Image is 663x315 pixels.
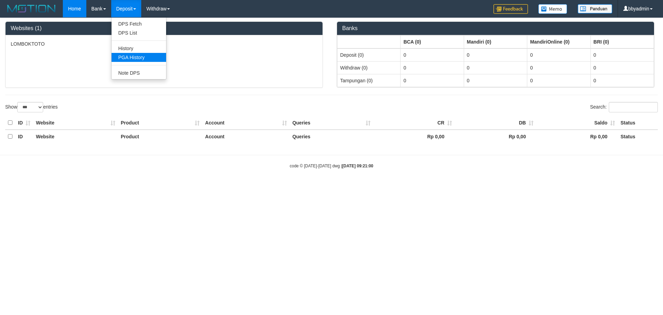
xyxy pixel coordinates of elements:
[527,74,590,87] td: 0
[401,74,464,87] td: 0
[290,164,373,168] small: code © [DATE]-[DATE] dwg |
[202,130,290,143] th: Account
[11,25,317,31] h3: Websites (1)
[118,130,202,143] th: Product
[536,130,618,143] th: Rp 0,00
[464,35,527,48] th: Group: activate to sort column ascending
[337,74,401,87] td: Tampungan (0)
[527,35,590,48] th: Group: activate to sort column ascending
[112,68,166,77] a: Note DPS
[290,116,373,130] th: Queries
[590,48,654,62] td: 0
[118,116,202,130] th: Product
[527,48,590,62] td: 0
[401,61,464,74] td: 0
[590,61,654,74] td: 0
[609,102,658,112] input: Search:
[112,28,166,37] a: DPS List
[493,4,528,14] img: Feedback.jpg
[112,44,166,53] a: History
[337,35,401,48] th: Group: activate to sort column ascending
[33,130,118,143] th: Website
[527,61,590,74] td: 0
[464,74,527,87] td: 0
[112,19,166,28] a: DPS Fetch
[33,116,118,130] th: Website
[342,164,373,168] strong: [DATE] 09:21:00
[17,102,43,112] select: Showentries
[455,130,536,143] th: Rp 0,00
[464,61,527,74] td: 0
[112,53,166,62] a: PGA History
[15,116,33,130] th: ID
[15,130,33,143] th: ID
[373,130,455,143] th: Rp 0,00
[202,116,290,130] th: Account
[401,48,464,62] td: 0
[578,4,612,13] img: panduan.png
[337,61,401,74] td: Withdraw (0)
[590,74,654,87] td: 0
[337,48,401,62] td: Deposit (0)
[590,35,654,48] th: Group: activate to sort column ascending
[536,116,618,130] th: Saldo
[401,35,464,48] th: Group: activate to sort column ascending
[464,48,527,62] td: 0
[618,130,658,143] th: Status
[11,40,317,47] p: LOMBOKTOTO
[5,3,58,14] img: MOTION_logo.png
[618,116,658,130] th: Status
[455,116,536,130] th: DB
[590,102,658,112] label: Search:
[342,25,649,31] h3: Banks
[538,4,567,14] img: Button%20Memo.svg
[373,116,455,130] th: CR
[5,102,58,112] label: Show entries
[290,130,373,143] th: Queries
